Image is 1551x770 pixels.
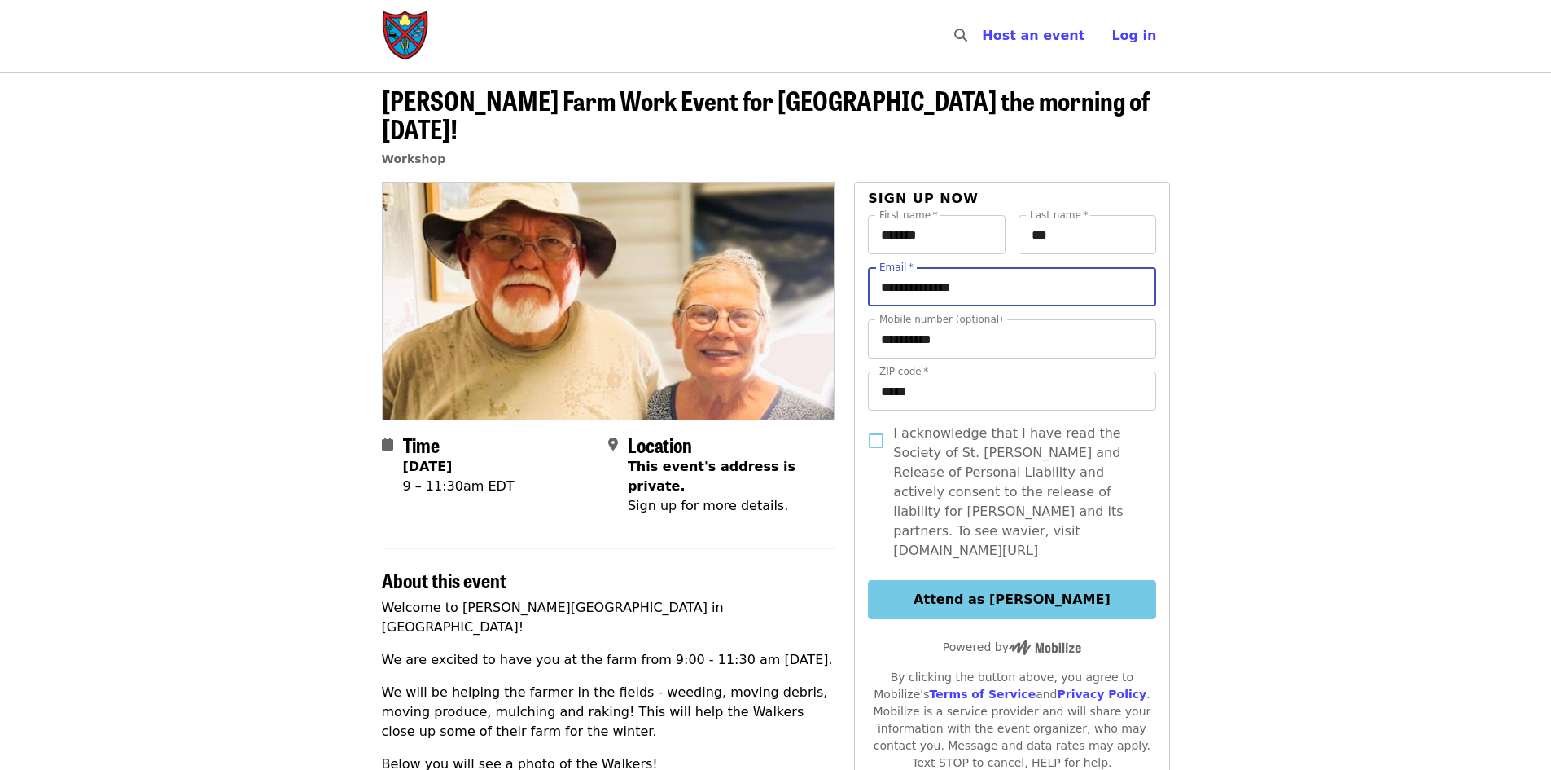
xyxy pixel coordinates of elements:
i: search icon [954,28,967,43]
input: ZIP code [868,372,1155,411]
input: Email [868,267,1155,306]
p: Welcome to [PERSON_NAME][GEOGRAPHIC_DATA] in [GEOGRAPHIC_DATA]! [382,598,835,637]
label: First name [879,210,938,220]
p: We will be helping the farmer in the fields - weeding, moving debris, moving produce, mulching an... [382,683,835,741]
span: Sign up now [868,191,979,206]
a: Host an event [982,28,1084,43]
img: Walker Farm Work Event for Durham Academy the morning of 8/29/2025! organized by Society of St. A... [383,183,835,419]
input: Last name [1019,215,1156,254]
p: We are excited to have you at the farm from 9:00 - 11:30 am [DATE]. [382,650,835,670]
strong: [DATE] [403,459,453,474]
span: Log in [1111,28,1156,43]
img: Powered by Mobilize [1009,640,1081,655]
img: Society of St. Andrew - Home [382,10,431,62]
label: Email [879,262,914,272]
a: Privacy Policy [1057,688,1146,701]
label: ZIP code [879,367,928,376]
label: Last name [1030,210,1088,220]
span: I acknowledge that I have read the Society of St. [PERSON_NAME] and Release of Personal Liability... [893,424,1142,561]
input: First name [868,215,1006,254]
span: This event's address is private. [628,459,795,494]
i: calendar icon [382,437,393,452]
div: 9 – 11:30am EDT [403,477,515,496]
button: Log in [1098,20,1169,52]
label: Mobile number (optional) [879,315,1003,324]
button: Attend as [PERSON_NAME] [868,580,1155,619]
span: About this event [382,565,506,594]
span: Time [403,430,440,459]
span: Powered by [943,640,1081,653]
a: Workshop [382,152,446,165]
input: Mobile number (optional) [868,319,1155,359]
span: Sign up for more details. [628,498,788,513]
a: Terms of Service [929,688,1036,701]
span: [PERSON_NAME] Farm Work Event for [GEOGRAPHIC_DATA] the morning of [DATE]! [382,81,1150,147]
input: Search [977,16,990,55]
span: Location [628,430,692,459]
i: map-marker-alt icon [608,437,618,452]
